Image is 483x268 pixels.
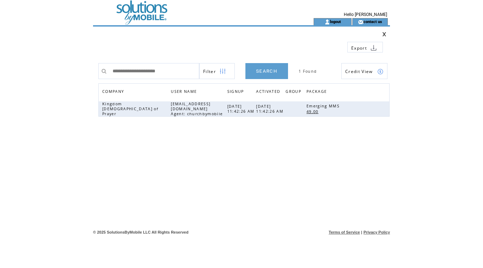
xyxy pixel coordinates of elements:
img: download.png [370,45,377,51]
span: COMPANY [102,87,126,97]
span: Emerging MMS [306,104,341,108]
img: credits.png [377,68,384,75]
span: PACKAGE [306,87,329,97]
a: Credit View [341,63,387,79]
a: USER NAME [171,89,199,93]
span: Show filters [203,68,216,74]
span: 49.00 [306,109,320,114]
a: PACKAGE [306,87,330,97]
span: Export to csv file [351,45,367,51]
span: [DATE] 11:42:26 AM [256,104,285,114]
a: COMPANY [102,89,126,93]
a: logout [330,19,341,24]
a: SIGNUP [227,89,246,93]
span: Kingdom [DEMOGRAPHIC_DATA] of Prayer [102,101,158,116]
span: | [361,230,362,234]
a: Privacy Policy [363,230,390,234]
a: Export [347,42,383,52]
span: [DATE] 11:42:26 AM [227,104,256,114]
span: SIGNUP [227,87,246,97]
span: Show Credits View [345,68,373,74]
img: contact_us_icon.gif [358,19,363,25]
img: filters.png [219,63,226,79]
span: ACTIVATED [256,87,282,97]
span: 1 Found [299,69,317,74]
span: [EMAIL_ADDRESS][DOMAIN_NAME] Agent: churchbymobile [171,101,224,116]
a: ACTIVATED [256,87,284,97]
span: Hello [PERSON_NAME] [344,12,387,17]
span: USER NAME [171,87,199,97]
span: © 2025 SolutionsByMobile LLC All Rights Reserved [93,230,189,234]
a: Terms of Service [329,230,360,234]
a: GROUP [286,87,305,97]
img: account_icon.gif [325,19,330,25]
a: contact us [363,19,382,24]
a: 49.00 [306,108,322,115]
a: SEARCH [245,63,288,79]
span: GROUP [286,87,303,97]
a: Filter [199,63,235,79]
